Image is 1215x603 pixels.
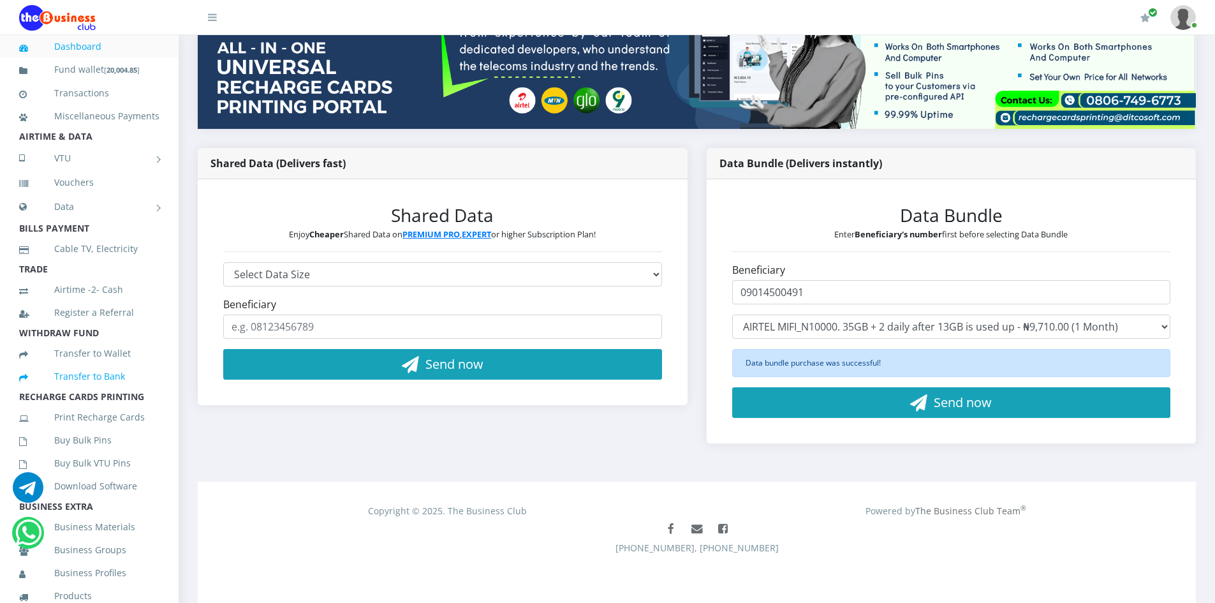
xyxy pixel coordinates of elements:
button: Send now [223,349,662,380]
a: Buy Bulk VTU Pins [19,449,159,478]
a: Buy Bulk Pins [19,426,159,455]
sup: ® [1020,503,1026,512]
small: Enjoy Shared Data on , or higher Subscription Plan! [289,228,596,240]
div: Copyright © 2025. The Business Club [198,504,697,517]
a: Transfer to Wallet [19,339,159,368]
a: Chat for support [13,482,43,503]
input: e.g. 08123456789 (phone number first) [732,280,1171,304]
img: Logo [19,5,96,31]
strong: Data Bundle (Delivers instantly) [719,156,882,170]
input: e.g. 08123456789 [223,315,662,339]
a: Chat for support [15,527,41,548]
h3: Shared Data [223,205,662,227]
div: Powered by [697,504,1196,517]
div: [PHONE_NUMBER], [PHONE_NUMBER] [208,517,1186,581]
a: Transfer to Bank [19,362,159,391]
span: Send now [425,355,483,373]
label: Beneficiary [223,297,276,312]
a: EXPERT [462,228,491,240]
small: [ ] [104,65,140,75]
a: Business Materials [19,512,159,542]
a: Download Software [19,472,159,501]
a: Register a Referral [19,298,159,327]
a: Miscellaneous Payments [19,101,159,131]
b: Cheaper [309,228,344,240]
a: The Business Club Team® [915,505,1026,517]
a: PREMIUM PRO [402,228,460,240]
a: Vouchers [19,168,159,197]
h3: Data Bundle [732,205,1171,227]
a: Airtime -2- Cash [19,275,159,304]
a: VTU [19,142,159,174]
a: Join The Business Club Group [711,517,735,541]
span: Send now [934,394,992,411]
a: Like The Business Club Page [659,517,682,541]
div: Data bundle purchase was successful! [732,349,1171,377]
span: Renew/Upgrade Subscription [1148,8,1158,17]
button: Send now [732,387,1171,418]
a: Business Groups [19,535,159,565]
b: 20,004.85 [107,65,137,75]
a: Print Recharge Cards [19,403,159,432]
a: Cable TV, Electricity [19,234,159,264]
b: Beneficiary's number [855,228,942,240]
i: Renew/Upgrade Subscription [1140,13,1150,23]
strong: Shared Data (Delivers fast) [210,156,346,170]
small: Enter first before selecting Data Bundle [834,228,1068,240]
a: Dashboard [19,32,159,61]
a: Transactions [19,78,159,108]
a: Business Profiles [19,558,159,588]
a: Mail us [685,517,709,541]
a: Data [19,191,159,223]
a: Fund wallet[20,004.85] [19,55,159,85]
img: User [1170,5,1196,30]
label: Beneficiary [732,262,785,278]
